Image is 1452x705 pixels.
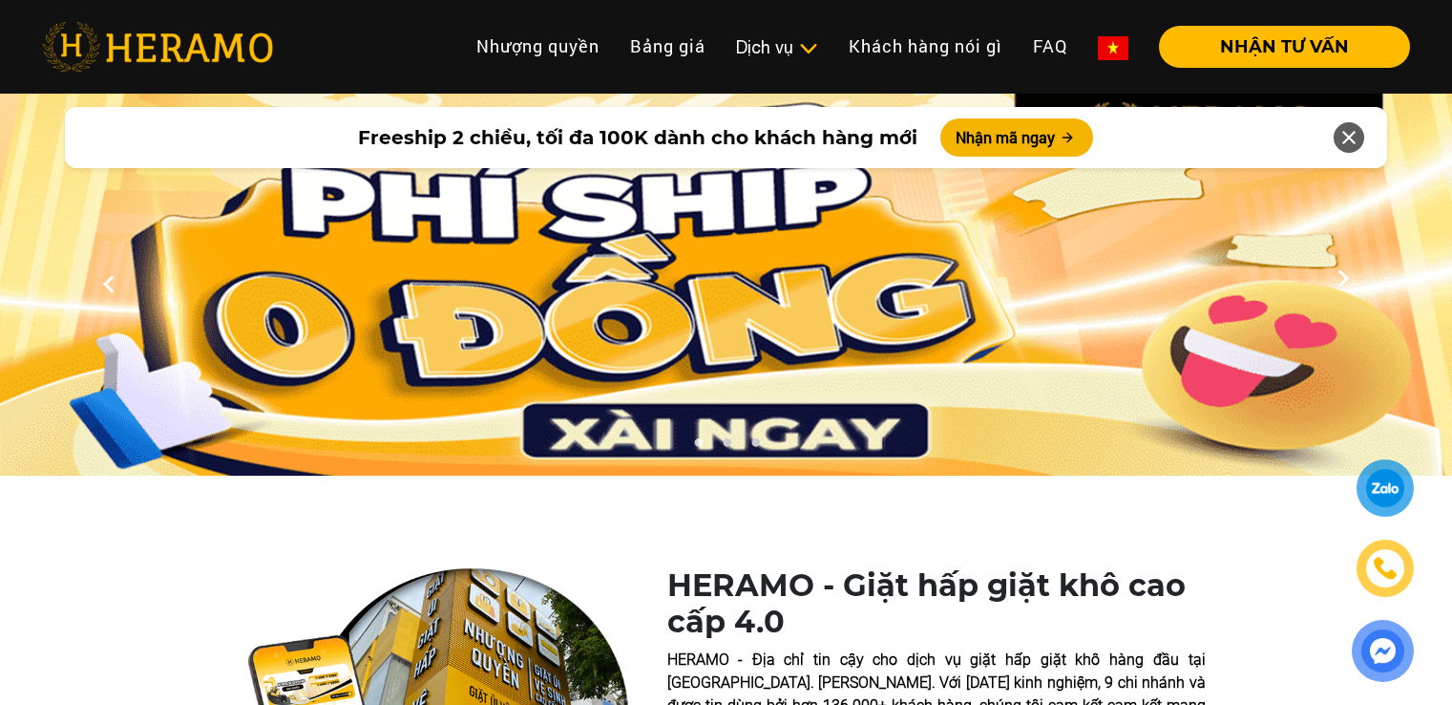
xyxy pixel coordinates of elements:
button: 3 [746,438,765,457]
h1: HERAMO - Giặt hấp giặt khô cao cấp 4.0 [667,567,1206,641]
img: subToggleIcon [798,39,818,58]
span: Freeship 2 chiều, tối đa 100K dành cho khách hàng mới [358,123,917,152]
a: Khách hàng nói gì [833,26,1018,67]
a: phone-icon [1359,543,1412,595]
button: NHẬN TƯ VẤN [1159,26,1410,68]
a: FAQ [1018,26,1083,67]
img: phone-icon [1372,555,1399,582]
a: Nhượng quyền [461,26,615,67]
img: vn-flag.png [1098,36,1128,60]
a: Bảng giá [615,26,721,67]
div: Dịch vụ [736,34,818,60]
button: 1 [688,438,707,457]
img: heramo-logo.png [42,22,273,72]
button: 2 [717,438,736,457]
a: NHẬN TƯ VẤN [1144,38,1410,55]
button: Nhận mã ngay [940,118,1093,157]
